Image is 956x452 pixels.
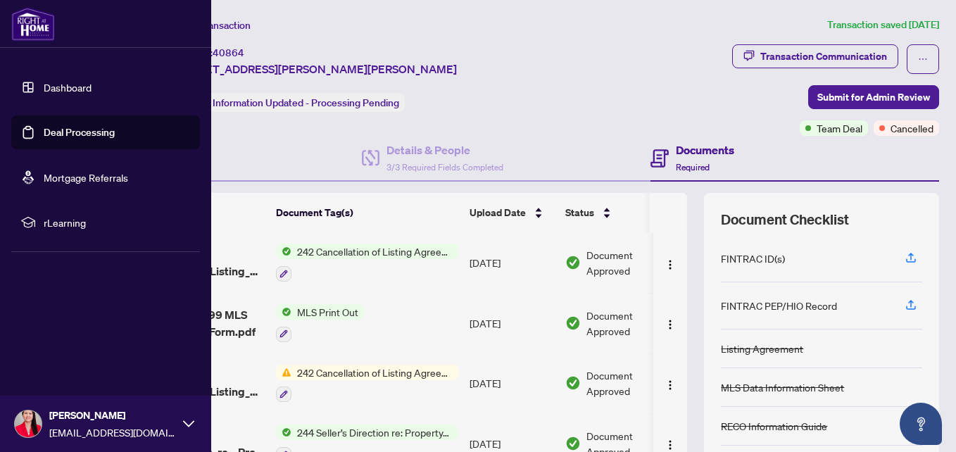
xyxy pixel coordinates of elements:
[270,193,464,232] th: Document Tag(s)
[44,126,115,139] a: Deal Processing
[676,162,710,172] span: Required
[291,304,364,320] span: MLS Print Out
[808,85,939,109] button: Submit for Admin Review
[291,425,458,440] span: 244 Seller’s Direction re: Property/Offers
[676,142,734,158] h4: Documents
[659,251,681,274] button: Logo
[760,45,887,68] div: Transaction Communication
[44,171,128,184] a: Mortgage Referrals
[817,86,930,108] span: Submit for Admin Review
[721,341,803,356] div: Listing Agreement
[386,142,503,158] h4: Details & People
[721,251,785,266] div: FINTRAC ID(s)
[891,120,933,136] span: Cancelled
[276,365,458,403] button: Status Icon242 Cancellation of Listing Agreement - Authority to Offer for Sale
[586,308,674,339] span: Document Approved
[565,205,594,220] span: Status
[665,259,676,270] img: Logo
[276,304,364,342] button: Status IconMLS Print Out
[665,319,676,330] img: Logo
[291,244,458,259] span: 242 Cancellation of Listing Agreement - Authority to Offer for Sale
[464,232,560,293] td: [DATE]
[276,244,458,282] button: Status Icon242 Cancellation of Listing Agreement - Authority to Offer for Sale
[11,7,55,41] img: logo
[721,379,844,395] div: MLS Data Information Sheet
[464,193,560,232] th: Upload Date
[175,61,457,77] span: [STREET_ADDRESS][PERSON_NAME][PERSON_NAME]
[175,19,251,32] span: View Transaction
[175,93,405,112] div: Status:
[276,304,291,320] img: Status Icon
[665,439,676,451] img: Logo
[560,193,679,232] th: Status
[213,46,244,59] span: 40864
[44,215,190,230] span: rLearning
[586,368,674,398] span: Document Approved
[44,81,92,94] a: Dashboard
[464,353,560,414] td: [DATE]
[659,312,681,334] button: Logo
[918,54,928,64] span: ellipsis
[565,255,581,270] img: Document Status
[721,210,849,230] span: Document Checklist
[900,403,942,445] button: Open asap
[470,205,526,220] span: Upload Date
[49,408,176,423] span: [PERSON_NAME]
[276,244,291,259] img: Status Icon
[276,425,291,440] img: Status Icon
[213,96,399,109] span: Information Updated - Processing Pending
[665,379,676,391] img: Logo
[721,418,827,434] div: RECO Information Guide
[291,365,458,380] span: 242 Cancellation of Listing Agreement - Authority to Offer for Sale
[565,436,581,451] img: Document Status
[817,120,862,136] span: Team Deal
[732,44,898,68] button: Transaction Communication
[565,375,581,391] img: Document Status
[659,372,681,394] button: Logo
[827,17,939,33] article: Transaction saved [DATE]
[15,410,42,437] img: Profile Icon
[586,247,674,278] span: Document Approved
[721,298,837,313] div: FINTRAC PEP/HIO Record
[565,315,581,331] img: Document Status
[386,162,503,172] span: 3/3 Required Fields Completed
[49,425,176,440] span: [EMAIL_ADDRESS][DOMAIN_NAME]
[276,365,291,380] img: Status Icon
[464,293,560,353] td: [DATE]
